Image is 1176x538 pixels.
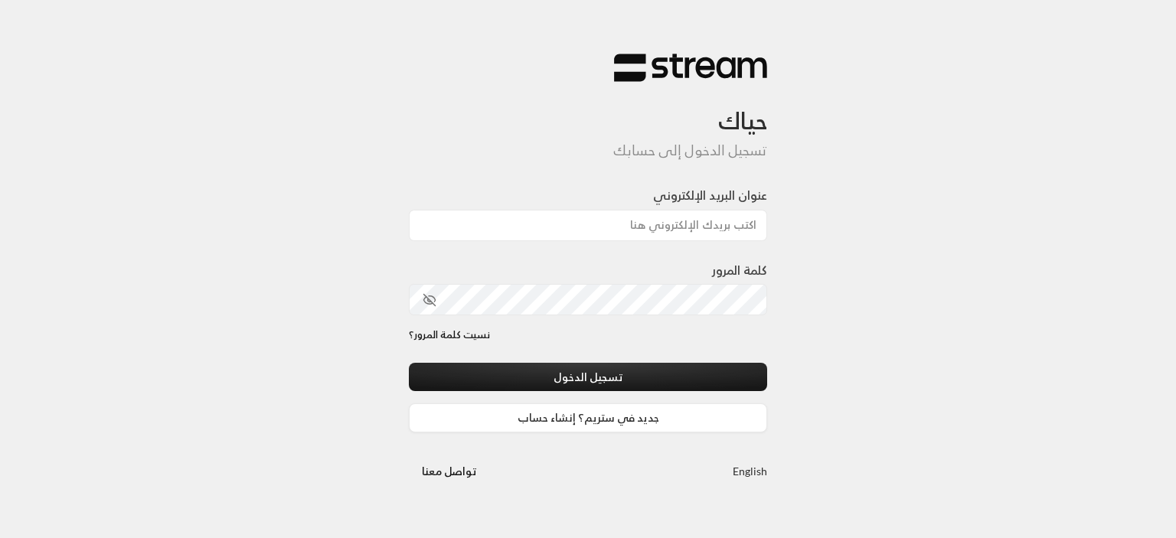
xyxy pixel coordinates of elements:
a: English [733,457,767,485]
a: جديد في ستريم؟ إنشاء حساب [409,403,767,432]
label: كلمة المرور [712,261,767,279]
h3: حياك [409,83,767,135]
input: اكتب بريدك الإلكتروني هنا [409,210,767,241]
button: تسجيل الدخول [409,363,767,391]
button: تواصل معنا [409,457,489,485]
h5: تسجيل الدخول إلى حسابك [409,142,767,159]
button: toggle password visibility [416,287,443,313]
a: نسيت كلمة المرور؟ [409,328,490,343]
a: تواصل معنا [409,461,489,481]
img: Stream Logo [614,53,767,83]
label: عنوان البريد الإلكتروني [653,186,767,204]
